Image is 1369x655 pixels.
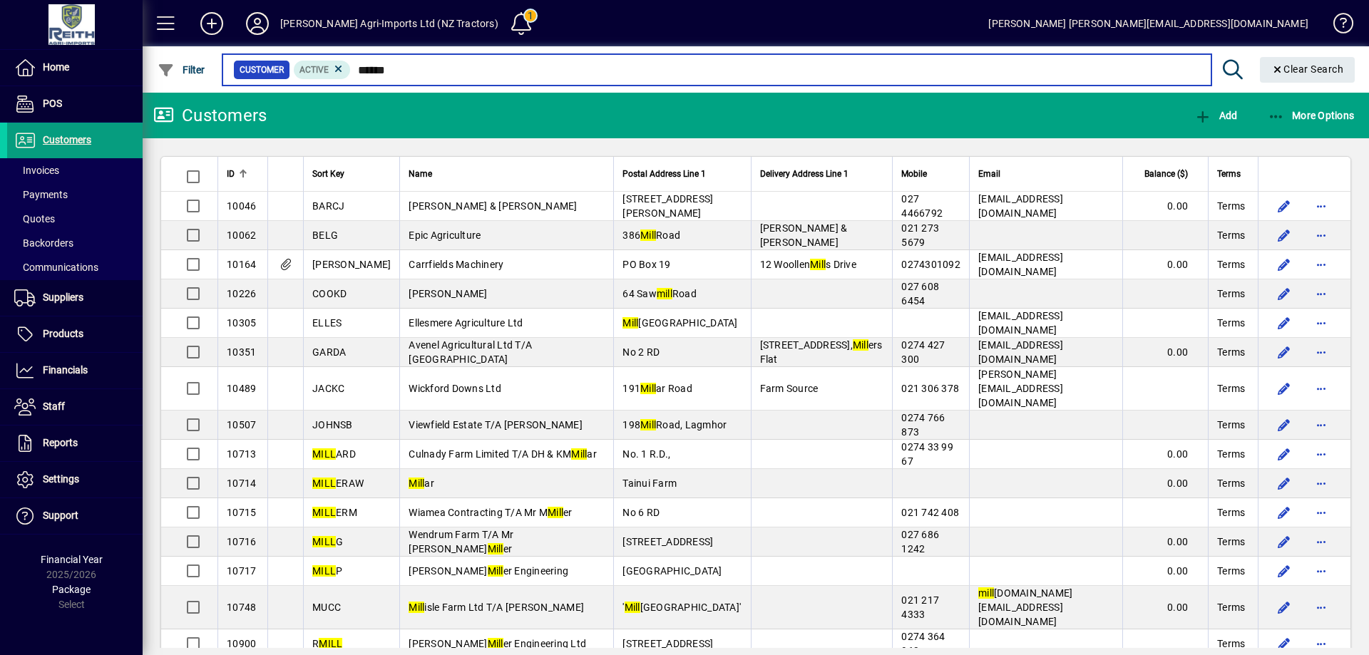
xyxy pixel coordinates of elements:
[409,448,597,460] span: Culnady Farm Limited T/A DH & KM ar
[312,448,336,460] em: MILL
[622,419,727,430] span: 198 Road, Lagmhor
[409,166,605,182] div: Name
[622,259,670,270] span: PO Box 19
[1217,636,1245,651] span: Terms
[625,602,640,613] em: Mill
[312,536,343,547] span: G
[978,310,1063,336] span: [EMAIL_ADDRESS][DOMAIN_NAME]
[1310,530,1333,553] button: More options
[1217,345,1245,359] span: Terms
[43,98,62,109] span: POS
[1310,596,1333,619] button: More options
[227,507,256,518] span: 10715
[901,166,960,182] div: Mobile
[227,346,256,358] span: 10351
[312,536,336,547] em: MILL
[1122,469,1208,498] td: 0.00
[227,383,256,394] span: 10489
[7,255,143,279] a: Communications
[760,339,883,365] span: [STREET_ADDRESS], ers Flat
[978,166,1000,182] span: Email
[1273,596,1296,619] button: Edit
[189,11,235,36] button: Add
[1217,228,1245,242] span: Terms
[810,259,826,270] em: Mill
[227,565,256,577] span: 10717
[1310,311,1333,334] button: More options
[622,193,713,219] span: [STREET_ADDRESS][PERSON_NAME]
[1122,527,1208,557] td: 0.00
[1310,253,1333,276] button: More options
[978,166,1114,182] div: Email
[622,346,660,358] span: No 2 RD
[488,543,503,555] em: Mill
[312,507,357,518] span: ERM
[760,222,848,248] span: [PERSON_NAME] & [PERSON_NAME]
[7,231,143,255] a: Backorders
[901,222,939,248] span: 021 273 5679
[43,292,83,303] span: Suppliers
[280,12,498,35] div: [PERSON_NAME] Agri-Imports Ltd (NZ Tractors)
[312,346,346,358] span: GARDA
[1217,381,1245,396] span: Terms
[548,507,563,518] em: Mill
[312,419,353,430] span: JOHNSB
[1310,195,1333,217] button: More options
[227,419,256,430] span: 10507
[1273,195,1296,217] button: Edit
[1217,199,1245,213] span: Terms
[1273,311,1296,334] button: Edit
[1217,505,1245,520] span: Terms
[7,182,143,207] a: Payments
[14,262,98,273] span: Communications
[409,229,481,241] span: Epic Agriculture
[1273,253,1296,276] button: Edit
[1122,250,1208,279] td: 0.00
[1191,103,1241,128] button: Add
[1310,559,1333,582] button: More options
[978,587,1072,627] span: [DOMAIN_NAME][EMAIL_ADDRESS][DOMAIN_NAME]
[622,507,660,518] span: No 6 RD
[640,419,656,430] em: Mill
[1310,377,1333,400] button: More options
[901,529,939,555] span: 027 686 1242
[1271,63,1344,75] span: Clear Search
[312,317,342,329] span: ELLES
[409,602,424,613] em: Mill
[409,259,503,270] span: Carrfields Machinery
[312,259,391,270] span: [PERSON_NAME]
[640,229,656,241] em: Mill
[622,602,741,613] span: ' [GEOGRAPHIC_DATA]'
[1310,443,1333,465] button: More options
[1217,447,1245,461] span: Terms
[409,339,532,365] span: Avenel Agricultural Ltd T/A [GEOGRAPHIC_DATA]
[978,339,1063,365] span: [EMAIL_ADDRESS][DOMAIN_NAME]
[640,383,656,394] em: Mill
[657,288,672,299] em: mill
[409,529,513,555] span: Wendrum Farm T/A Mr [PERSON_NAME] er
[299,65,329,75] span: Active
[312,448,356,460] span: ARD
[1273,559,1296,582] button: Edit
[227,166,235,182] span: ID
[312,229,338,241] span: BELG
[227,536,256,547] span: 10716
[7,158,143,182] a: Invoices
[227,638,256,649] span: 10900
[1217,166,1241,182] span: Terms
[312,166,344,182] span: Sort Key
[41,554,103,565] span: Financial Year
[7,389,143,425] a: Staff
[153,104,267,127] div: Customers
[312,602,341,613] span: MUCC
[1273,377,1296,400] button: Edit
[622,383,692,394] span: 191 ar Road
[1268,110,1355,121] span: More Options
[43,328,83,339] span: Products
[760,259,856,270] span: 12 Woollen s Drive
[1273,472,1296,495] button: Edit
[622,166,706,182] span: Postal Address Line 1
[227,229,256,241] span: 10062
[488,565,503,577] em: Mill
[43,437,78,448] span: Reports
